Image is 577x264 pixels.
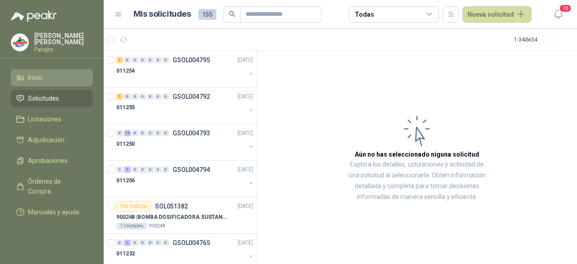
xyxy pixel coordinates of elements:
div: 0 [155,93,161,100]
div: 1 [116,93,123,100]
div: 0 [162,167,169,173]
a: Aprobaciones [11,152,93,169]
a: 1 0 0 0 0 0 0 GSOL004795[DATE] 011254 [116,55,255,83]
div: 13 [124,130,131,136]
a: Órdenes de Compra [11,173,93,200]
h3: Aún no has seleccionado niguna solicitud [355,149,479,159]
p: GSOL004793 [173,130,210,136]
div: 0 [147,93,154,100]
div: 0 [162,93,169,100]
a: 0 13 0 0 0 0 0 GSOL004793[DATE] 011250 [116,128,255,157]
a: Inicio [11,69,93,86]
div: 0 [155,130,161,136]
div: 0 [132,130,138,136]
a: 1 0 0 0 0 0 0 GSOL004792[DATE] 011255 [116,91,255,120]
span: 155 [198,9,216,20]
span: 10 [559,4,572,13]
div: 0 [139,167,146,173]
p: [DATE] [238,93,253,101]
button: Nueva solicitud [463,6,531,23]
p: Patojito [34,47,93,52]
span: search [229,11,235,17]
p: SOL051382 [155,203,188,209]
p: 900248 | BOMBA DOSIFICADORA SUSTANCIAS QUIMICAS [116,213,229,222]
a: Solicitudes [11,90,93,107]
a: Licitaciones [11,111,93,128]
div: 0 [139,130,146,136]
p: [DATE] [238,56,253,65]
p: GSOL004795 [173,57,210,63]
div: 0 [147,167,154,173]
h1: Mis solicitudes [133,8,191,21]
span: Órdenes de Compra [28,176,84,196]
div: 0 [155,167,161,173]
div: 1 - 34 de 34 [514,32,566,47]
div: 0 [132,57,138,63]
p: [DATE] [238,166,253,174]
span: Inicio [28,73,42,83]
div: 1 Unidades [116,222,147,230]
span: Licitaciones [28,114,61,124]
p: [PERSON_NAME] [PERSON_NAME] [34,32,93,45]
p: GSOL004794 [173,167,210,173]
div: 0 [132,167,138,173]
div: Todas [355,9,374,19]
p: 011254 [116,67,135,75]
div: 0 [139,57,146,63]
span: Adjudicación [28,135,64,145]
div: 0 [162,57,169,63]
div: 0 [124,93,131,100]
img: Company Logo [11,34,28,51]
p: 011255 [116,103,135,112]
a: Por cotizarSOL051382[DATE] 900248 |BOMBA DOSIFICADORA SUSTANCIAS QUIMICAS1 Unidades900248 [104,197,256,234]
div: 0 [116,167,123,173]
div: 0 [147,130,154,136]
p: 011232 [116,250,135,258]
a: 0 1 0 0 0 0 0 GSOL004794[DATE] 011256 [116,164,255,193]
div: 0 [147,57,154,63]
div: 0 [155,57,161,63]
div: 0 [155,240,161,246]
div: 0 [139,240,146,246]
div: 0 [139,93,146,100]
div: 0 [132,93,138,100]
p: Explora los detalles, cotizaciones y actividad de una solicitud al seleccionarla. Obtén informaci... [347,159,487,203]
img: Logo peakr [11,11,57,22]
div: 1 [116,57,123,63]
p: 011250 [116,140,135,148]
p: 011256 [116,176,135,185]
p: [DATE] [238,239,253,247]
span: Aprobaciones [28,156,68,166]
div: 0 [147,240,154,246]
div: 1 [124,167,131,173]
a: Manuales y ayuda [11,204,93,221]
div: 0 [132,240,138,246]
div: 0 [124,57,131,63]
p: [DATE] [238,129,253,138]
div: Por cotizar [116,201,151,212]
div: 0 [162,130,169,136]
div: 0 [162,240,169,246]
div: 0 [116,240,123,246]
p: 900248 [149,222,165,230]
span: Manuales y ayuda [28,207,79,217]
button: 10 [550,6,566,23]
p: [DATE] [238,202,253,211]
p: GSOL004792 [173,93,210,100]
a: Adjudicación [11,131,93,148]
div: 0 [116,130,123,136]
span: Solicitudes [28,93,59,103]
p: GSOL004765 [173,240,210,246]
div: 1 [124,240,131,246]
